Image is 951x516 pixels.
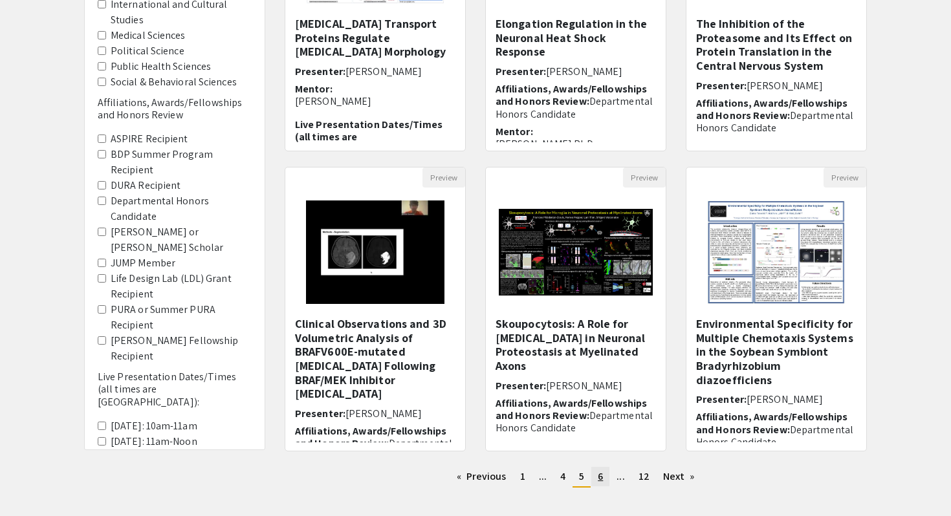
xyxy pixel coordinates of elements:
[450,467,513,486] a: Previous page
[579,469,584,483] span: 5
[295,65,455,78] h6: Presenter:
[422,167,465,188] button: Preview
[345,407,422,420] span: [PERSON_NAME]
[285,467,867,488] ul: Pagination
[686,167,867,451] div: Open Presentation <p>Environmental Specificity for Multiple Chemotaxis Systems in the Soybean Sym...
[295,424,446,450] span: Affiliations, Awards/Fellowships and Honors Review:
[824,167,866,188] button: Preview
[496,65,656,78] h6: Presenter:
[496,396,647,422] span: Affiliations, Awards/Fellowships and Honors Review:
[111,43,184,59] label: Political Science
[496,82,647,108] span: Affiliations, Awards/Fellowships and Honors Review:
[111,302,252,333] label: PURA or Summer PURA Recipient
[111,271,252,302] label: Life Design Lab (LDL) Grant Recipient
[111,74,237,90] label: Social & Behavioral Sciences
[496,17,656,59] h5: Elongation Regulation in the Neuronal Heat Shock Response
[111,28,186,43] label: Medical Sciences
[623,167,666,188] button: Preview
[485,167,666,451] div: Open Presentation <p>Skoupocytosis: A Role for Microglia in Neuronal Proteostasis at Myelinated A...
[285,167,466,451] div: Open Presentation <p>Clinical Observations and 3D Volumetric Analysis of BRAFV600E-mutated Glioma...
[696,17,857,72] h5: The Inhibition of the Proteasome and Its Effect on Protein Translation in the Central Nervous System
[696,423,853,449] span: Departmental Honors Candidate
[295,118,443,156] span: Live Presentation Dates/Times (all times are [GEOGRAPHIC_DATA])::
[295,82,333,96] span: Mentor:
[496,138,656,150] p: [PERSON_NAME] PhD
[111,255,175,271] label: JUMP Member
[111,434,197,449] label: [DATE]: 11am-Noon
[111,131,188,147] label: ASPIRE Recipient
[111,193,252,224] label: Departmental Honors Candidate
[496,94,653,120] span: Departmental Honors Candidate
[696,96,847,122] span: Affiliations, Awards/Fellowships and Honors Review:
[111,147,252,178] label: BDP Summer Program Recipient
[546,379,622,392] span: [PERSON_NAME]
[696,410,847,436] span: Affiliations, Awards/Fellowships and Honors Review:
[295,95,455,107] p: [PERSON_NAME]
[345,65,422,78] span: [PERSON_NAME]
[696,138,734,152] span: Mentor:
[617,469,624,483] span: ...
[546,65,622,78] span: [PERSON_NAME]
[598,469,603,483] span: 6
[747,79,823,92] span: [PERSON_NAME]
[694,188,858,317] img: <p>Environmental Specificity for Multiple Chemotaxis Systems in the Soybean Symbiont Bradyrhizobi...
[696,393,857,405] h6: Presenter:
[111,333,252,364] label: [PERSON_NAME] Fellowship Recipient
[639,469,650,483] span: 12
[295,407,455,420] h6: Presenter:
[10,458,55,506] iframe: Chat
[496,380,656,392] h6: Presenter:
[696,317,857,387] h5: Environmental Specificity for Multiple Chemotaxis Systems in the Soybean Symbiont Bradyrhizobium ...
[111,224,252,255] label: [PERSON_NAME] or [PERSON_NAME] Scholar
[111,59,211,74] label: Public Health Sciences
[520,469,525,483] span: 1
[496,438,533,452] span: Mentor:
[747,392,823,406] span: [PERSON_NAME]
[98,371,252,408] h6: Live Presentation Dates/Times (all times are [GEOGRAPHIC_DATA]):
[293,188,457,317] img: <p>Clinical Observations and 3D Volumetric Analysis of BRAFV600E-mutated Gliomas Following BRAF/M...
[295,17,455,59] h5: [MEDICAL_DATA] Transport Proteins Regulate [MEDICAL_DATA] Morphology
[295,317,455,401] h5: Clinical Observations and 3D Volumetric Analysis of BRAFV600E-mutated [MEDICAL_DATA] Following BR...
[539,469,547,483] span: ...
[486,196,666,308] img: <p>Skoupocytosis: A Role for Microglia in Neuronal Proteostasis at Myelinated Axons</p>
[560,469,565,483] span: 4
[696,80,857,92] h6: Presenter:
[496,317,656,372] h5: Skoupocytosis: A Role for [MEDICAL_DATA] in Neuronal Proteostasis at Myelinated Axons
[496,409,653,435] span: Departmental Honors Candidate
[111,449,190,465] label: [DATE]: 1pm-2pm
[696,109,853,134] span: Departmental Honors Candidate
[657,467,701,486] a: Next page
[111,418,197,434] label: [DATE]: 10am-11am
[98,96,252,121] h6: Affiliations, Awards/Fellowships and Honors Review
[111,178,180,193] label: DURA Recipient
[496,125,533,138] span: Mentor:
